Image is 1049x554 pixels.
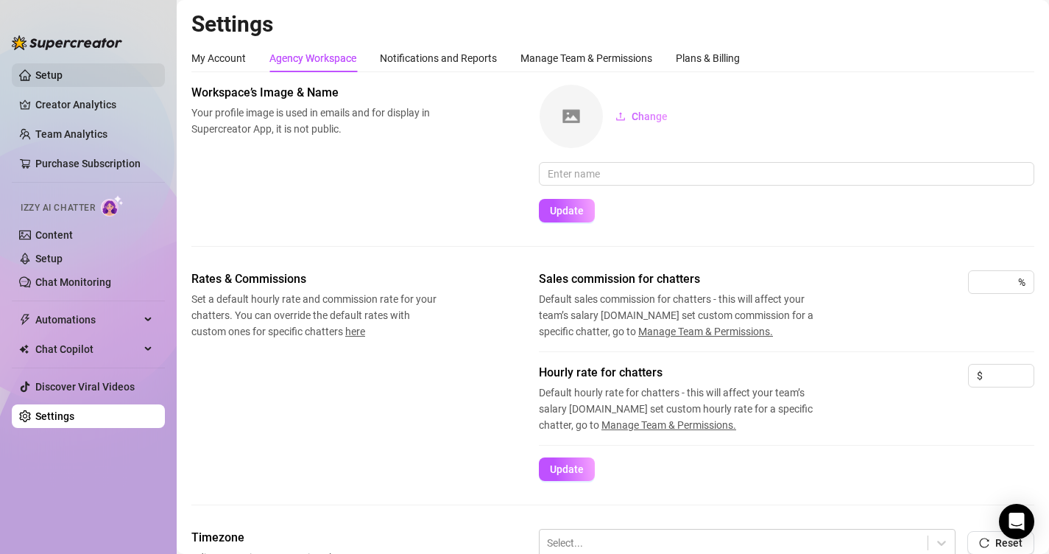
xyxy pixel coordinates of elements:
span: Sales commission for chatters [539,270,833,288]
button: Change [604,105,679,128]
span: Update [550,463,584,475]
a: Creator Analytics [35,93,153,116]
span: Manage Team & Permissions. [601,419,736,431]
span: Timezone [191,529,439,547]
span: Izzy AI Chatter [21,201,95,215]
div: Open Intercom Messenger [999,504,1034,539]
span: Default sales commission for chatters - this will affect your team’s salary [DOMAIN_NAME] set cus... [539,291,833,340]
button: Update [539,199,595,222]
img: Chat Copilot [19,344,29,354]
img: AI Chatter [101,195,124,217]
span: Update [550,205,584,217]
h2: Settings [191,10,1034,38]
a: Setup [35,253,63,264]
a: Purchase Subscription [35,152,153,175]
div: Manage Team & Permissions [520,50,652,66]
div: Agency Workspace [269,50,356,66]
span: Workspace’s Image & Name [191,84,439,102]
a: Chat Monitoring [35,276,111,288]
span: upload [615,111,626,122]
a: Team Analytics [35,128,107,140]
span: Reset [995,537,1022,549]
span: reload [979,538,989,548]
button: Update [539,457,595,481]
span: Manage Team & Permissions. [638,326,773,337]
span: Set a default hourly rate and commission rate for your chatters. You can override the default rat... [191,291,439,340]
input: Enter name [539,162,1034,186]
span: Default hourly rate for chatters - this will affect your team’s salary [DOMAIN_NAME] set custom h... [539,385,833,433]
span: thunderbolt [19,314,31,326]
span: Your profile image is used in emails and for display in Supercreator App, it is not public. [191,105,439,137]
a: Discover Viral Videos [35,381,135,393]
span: Rates & Commissions [191,270,439,288]
a: Settings [35,410,74,422]
div: My Account [191,50,246,66]
div: Notifications and Reports [380,50,497,66]
a: Content [35,229,73,241]
img: logo-BBDzfeDw.svg [12,35,122,50]
span: Change [632,111,668,122]
span: Hourly rate for chatters [539,364,833,382]
img: square-placeholder.png [540,85,603,148]
span: Automations [35,308,140,332]
span: Chat Copilot [35,337,140,361]
a: Setup [35,69,63,81]
span: here [345,326,365,337]
div: Plans & Billing [676,50,740,66]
